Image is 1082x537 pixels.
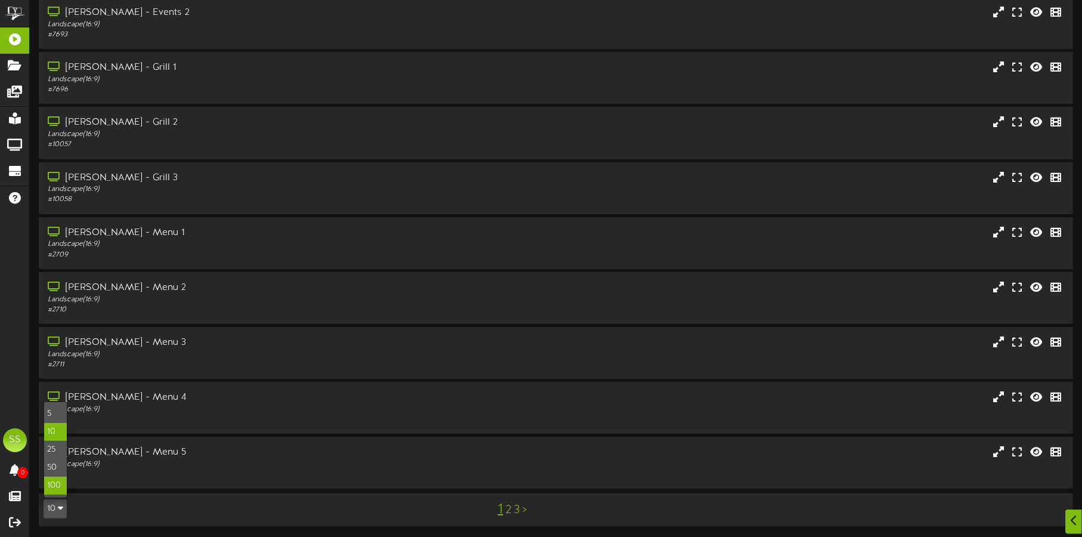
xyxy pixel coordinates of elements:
[44,477,67,495] div: 100
[48,250,461,260] div: # 2709
[48,295,461,305] div: Landscape ( 16:9 )
[48,129,461,140] div: Landscape ( 16:9 )
[48,281,461,295] div: [PERSON_NAME] - Menu 2
[44,423,67,441] div: 10
[48,184,461,195] div: Landscape ( 16:9 )
[48,350,461,360] div: Landscape ( 16:9 )
[48,459,461,470] div: Landscape ( 16:9 )
[48,140,461,150] div: # 10057
[522,504,527,517] a: >
[48,415,461,425] div: # 2712
[48,6,461,20] div: [PERSON_NAME] - Events 2
[48,75,461,85] div: Landscape ( 16:9 )
[48,405,461,415] div: Landscape ( 16:9 )
[498,502,503,517] a: 1
[17,467,28,479] span: 0
[48,85,461,95] div: # 7696
[44,402,67,498] div: 10
[48,226,461,240] div: [PERSON_NAME] - Menu 1
[3,428,27,452] div: SS
[48,305,461,315] div: # 2710
[44,441,67,459] div: 25
[44,405,67,423] div: 5
[48,360,461,370] div: # 2711
[48,470,461,480] div: # 2713
[506,504,511,517] a: 2
[48,116,461,129] div: [PERSON_NAME] - Grill 2
[48,171,461,185] div: [PERSON_NAME] - Grill 3
[44,459,67,477] div: 50
[48,446,461,459] div: [PERSON_NAME] - Menu 5
[48,336,461,350] div: [PERSON_NAME] - Menu 3
[48,195,461,205] div: # 10058
[48,61,461,75] div: [PERSON_NAME] - Grill 1
[48,239,461,249] div: Landscape ( 16:9 )
[48,30,461,40] div: # 7693
[48,20,461,30] div: Landscape ( 16:9 )
[514,504,520,517] a: 3
[48,391,461,405] div: [PERSON_NAME] - Menu 4
[44,499,67,519] button: 10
